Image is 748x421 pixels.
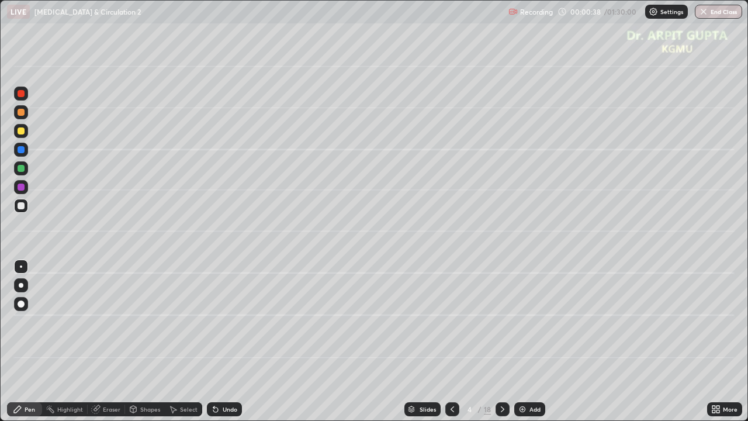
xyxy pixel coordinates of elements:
div: More [723,406,737,412]
button: End Class [695,5,742,19]
div: 4 [464,406,476,413]
p: LIVE [11,7,26,16]
div: / [478,406,482,413]
img: recording.375f2c34.svg [508,7,518,16]
div: Pen [25,406,35,412]
p: Settings [660,9,683,15]
div: Eraser [103,406,120,412]
div: Shapes [140,406,160,412]
div: Highlight [57,406,83,412]
div: Select [180,406,198,412]
img: add-slide-button [518,405,527,414]
p: Recording [520,8,553,16]
div: Add [529,406,541,412]
img: class-settings-icons [649,7,658,16]
div: 18 [484,404,491,415]
div: Undo [223,406,237,412]
p: [MEDICAL_DATA] & Circulation 2 [34,7,141,16]
div: Slides [420,406,436,412]
img: end-class-cross [699,7,708,16]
